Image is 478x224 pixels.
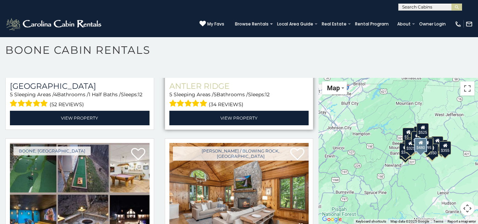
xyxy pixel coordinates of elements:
a: Antler Ridge [169,81,309,91]
a: Open this area in Google Maps (opens a new window) [320,215,344,224]
span: 12 [138,91,142,98]
img: mail-regular-white.png [466,21,473,28]
div: Sleeping Areas / Bathrooms / Sleeps: [10,91,150,109]
div: $355 [439,141,451,155]
span: 5 [10,91,13,98]
a: About [394,19,414,29]
button: Toggle fullscreen view [460,81,474,96]
img: phone-regular-white.png [455,21,462,28]
span: My Favs [207,21,224,27]
a: Browse Rentals [231,19,272,29]
div: $305 [403,127,415,141]
button: Map camera controls [460,201,474,216]
a: View Property [169,111,309,125]
a: Owner Login [416,19,449,29]
div: $480 [414,138,427,152]
span: 12 [265,91,270,98]
span: 1 Half Baths / [89,91,121,98]
span: Map data ©2025 Google [390,219,429,223]
div: $930 [431,136,443,150]
a: [PERSON_NAME] / Blowing Rock, [GEOGRAPHIC_DATA] [173,147,309,161]
div: $525 [417,123,429,136]
button: Keyboard shortcuts [356,219,386,224]
button: Change map style [322,81,347,94]
a: Real Estate [318,19,350,29]
a: My Favs [199,21,224,28]
span: Map [327,84,340,92]
span: (52 reviews) [50,100,84,109]
div: $350 [426,144,438,157]
a: Boone, [GEOGRAPHIC_DATA] [13,147,91,155]
div: $349 [411,131,423,145]
a: Rental Program [352,19,392,29]
span: 5 [169,91,172,98]
a: View Property [10,111,150,125]
a: Terms [433,219,443,223]
h3: Diamond Creek Lodge [10,81,150,91]
div: $380 [422,137,434,150]
div: $345 [399,146,411,159]
div: $375 [399,143,411,156]
div: $695 [421,138,433,152]
div: Sleeping Areas / Bathrooms / Sleeps: [169,91,309,109]
span: (34 reviews) [209,100,243,109]
span: 5 [214,91,216,98]
span: 4 [54,91,57,98]
a: Local Area Guide [274,19,317,29]
img: White-1-2.png [5,17,103,31]
a: [GEOGRAPHIC_DATA] [10,81,150,91]
img: Google [320,215,344,224]
div: $325 [405,139,417,152]
a: Add to favorites [131,147,145,162]
a: Report a map error [448,219,476,223]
